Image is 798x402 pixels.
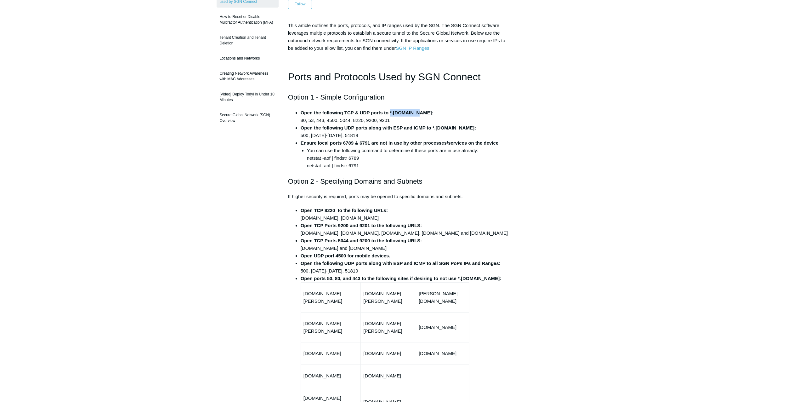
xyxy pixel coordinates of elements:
[396,45,429,51] a: SGN IP Ranges
[303,372,358,380] p: [DOMAIN_NAME]
[363,350,413,357] p: [DOMAIN_NAME]
[301,260,510,275] li: 500, [DATE]-[DATE], 51819
[301,282,361,312] td: [DOMAIN_NAME][PERSON_NAME]
[217,109,279,127] a: Secure Global Network (SGN) Overview
[217,88,279,106] a: [Video] Deploy Todyl in Under 10 Minutes
[363,290,413,305] p: [DOMAIN_NAME][PERSON_NAME]
[301,261,501,266] strong: Open the following UDP ports along with ESP and ICMP to all SGN PoPs IPs and Ranges:
[301,223,422,228] strong: Open TCP Ports 9200 and 9201 to the following URLS:
[217,67,279,85] a: Creating Network Awareness with MAC Addresses
[288,69,510,85] h1: Ports and Protocols Used by SGN Connect
[301,253,390,258] strong: Open UDP port 4500 for mobile devices.
[363,320,413,335] p: [DOMAIN_NAME][PERSON_NAME]
[217,11,279,28] a: How to Reset or Disable Multifactor Authentication (MFA)
[301,125,476,130] strong: Open the following UDP ports along with ESP and ICMP to *.[DOMAIN_NAME]:
[419,324,467,331] p: [DOMAIN_NAME]
[363,372,413,380] p: [DOMAIN_NAME]
[303,320,358,335] p: [DOMAIN_NAME][PERSON_NAME]
[301,207,510,222] li: [DOMAIN_NAME], [DOMAIN_NAME]
[307,147,510,169] li: You can use the following command to determine if these ports are in use already: netstat -aof | ...
[301,237,510,252] li: [DOMAIN_NAME] and [DOMAIN_NAME]
[217,52,279,64] a: Locations and Networks
[419,350,467,357] p: [DOMAIN_NAME]
[301,140,499,146] strong: Ensure local ports 6789 & 6791 are not in use by other processes/services on the device
[301,124,510,139] li: 500, [DATE]-[DATE], 51819
[301,110,433,115] strong: Open the following TCP & UDP ports to *.[DOMAIN_NAME]:
[301,238,422,243] strong: Open TCP Ports 5044 and 9200 to the following URLS:
[301,276,501,281] strong: Open ports 53, 80, and 443 to the following sites if desiring to not use *.[DOMAIN_NAME]:
[419,290,467,305] p: [PERSON_NAME][DOMAIN_NAME]
[288,92,510,103] h2: Option 1 - Simple Configuration
[217,32,279,49] a: Tenant Creation and Tenant Deletion
[301,109,510,124] li: 80, 53, 443, 4500, 5044, 8220, 9200, 9201
[303,350,358,357] p: [DOMAIN_NAME]
[288,23,505,51] span: This article outlines the ports, protocols, and IP ranges used by the SGN. The SGN Connect softwa...
[301,208,388,213] strong: Open TCP 8220 to the following URLs:
[288,193,510,200] p: If higher security is required, ports may be opened to specific domains and subnets.
[301,222,510,237] li: [DOMAIN_NAME], [DOMAIN_NAME], [DOMAIN_NAME], [DOMAIN_NAME] and [DOMAIN_NAME]
[288,176,510,187] h2: Option 2 - Specifying Domains and Subnets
